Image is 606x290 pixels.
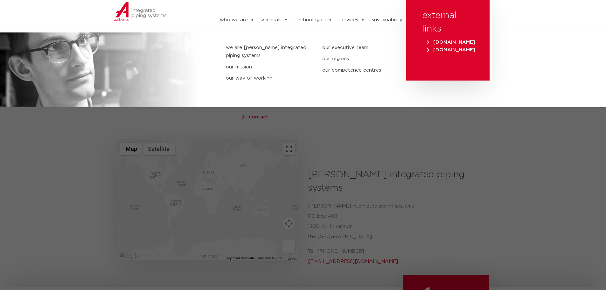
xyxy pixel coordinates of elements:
[322,44,409,52] a: our executive team
[185,32,242,42] h5: [GEOGRAPHIC_DATA]
[286,258,296,261] a: Terms (opens in new tab)
[282,217,295,230] button: Map camera controls
[308,201,484,242] p: [PERSON_NAME] integrated piping systems PO box 498 1200 AL Hilversum the [GEOGRAPHIC_DATA]
[258,256,282,260] span: Map data ©2025
[119,252,140,260] a: Open this area in Google Maps (opens a new window)
[282,240,295,253] button: Drag Pegman onto the map to open Street View
[372,14,409,26] a: sustainability
[308,259,398,264] a: [EMAIL_ADDRESS][DOMAIN_NAME]
[295,14,332,26] a: technologies
[226,63,313,71] a: our mission
[339,14,365,26] a: services
[249,115,268,119] a: contact
[226,74,313,82] a: our way of working
[226,44,313,60] a: we are [PERSON_NAME] integrated piping systems
[226,256,254,260] button: Keyboard shortcuts
[120,143,143,155] button: Show street map
[308,246,484,267] p: Tel. [PHONE_NUMBER]
[425,40,477,45] a: [DOMAIN_NAME]
[261,14,288,26] a: verticals
[200,4,489,14] nav: Menu
[220,14,254,26] a: who we are
[308,168,484,195] h3: [PERSON_NAME] integrated piping systems
[119,252,140,260] img: Google
[301,32,359,42] h5: APAC
[425,47,477,52] a: [DOMAIN_NAME]
[322,55,409,63] a: our regions
[143,143,175,155] button: Show satellite imagery
[427,40,475,45] span: [DOMAIN_NAME]
[282,143,295,155] button: Toggle fullscreen view
[427,47,475,52] span: [DOMAIN_NAME]
[422,9,474,36] h3: external links
[322,66,409,74] a: our competence centres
